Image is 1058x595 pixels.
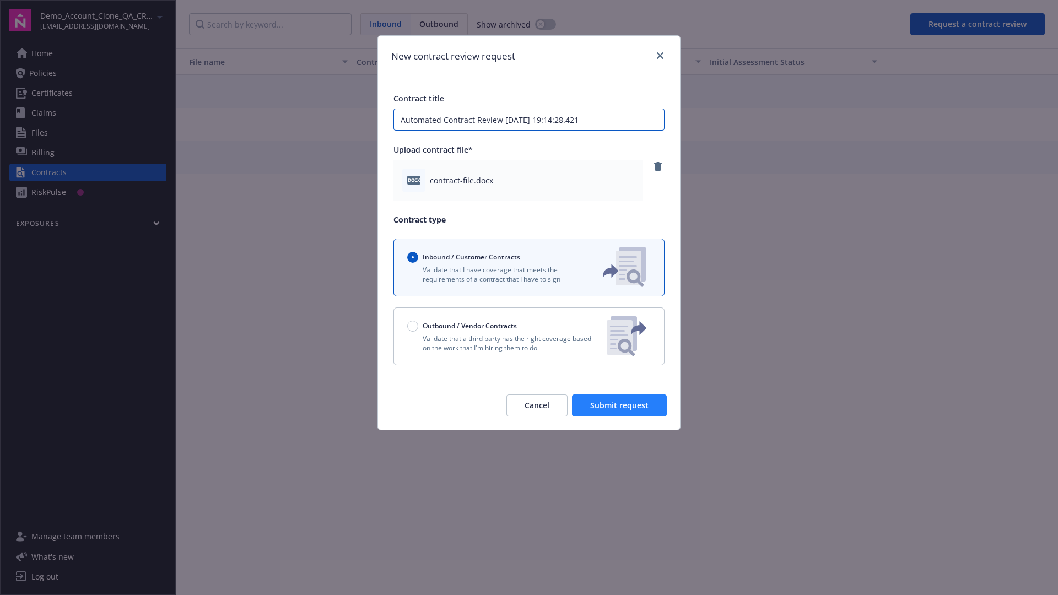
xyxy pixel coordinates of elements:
input: Enter a title for this contract [393,109,665,131]
span: Cancel [525,400,549,410]
p: Validate that I have coverage that meets the requirements of a contract that I have to sign [407,265,585,284]
span: Outbound / Vendor Contracts [423,321,517,331]
input: Outbound / Vendor Contracts [407,321,418,332]
span: docx [407,176,420,184]
span: Contract title [393,93,444,104]
a: remove [651,160,665,173]
button: Outbound / Vendor ContractsValidate that a third party has the right coverage based on the work t... [393,307,665,365]
p: Validate that a third party has the right coverage based on the work that I'm hiring them to do [407,334,598,353]
span: Submit request [590,400,649,410]
h1: New contract review request [391,49,515,63]
p: Contract type [393,214,665,225]
a: close [654,49,667,62]
span: Inbound / Customer Contracts [423,252,520,262]
button: Submit request [572,394,667,416]
span: Upload contract file* [393,144,473,155]
button: Cancel [506,394,568,416]
button: Inbound / Customer ContractsValidate that I have coverage that meets the requirements of a contra... [393,239,665,296]
input: Inbound / Customer Contracts [407,252,418,263]
span: contract-file.docx [430,175,493,186]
